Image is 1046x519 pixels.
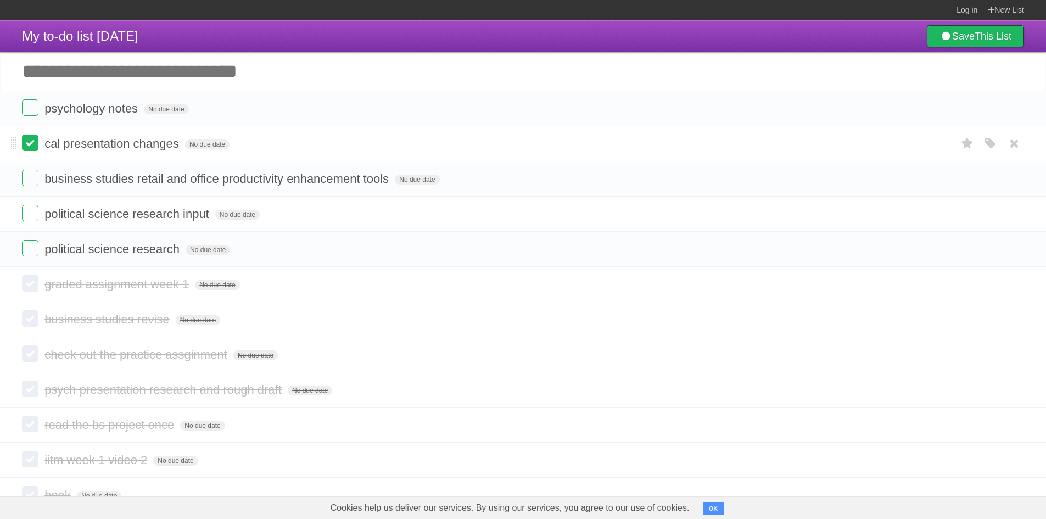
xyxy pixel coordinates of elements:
label: Done [22,486,38,503]
label: Done [22,345,38,362]
span: No due date [77,491,121,501]
span: business studies retail and office productivity enhancement tools [44,172,391,186]
span: No due date [186,245,230,255]
span: No due date [185,139,230,149]
span: No due date [180,421,225,431]
span: No due date [288,386,332,395]
span: No due date [144,104,188,114]
b: This List [975,31,1011,42]
button: OK [703,502,724,515]
span: book [44,488,74,502]
label: Done [22,99,38,116]
span: graded assignment week 1 [44,277,192,291]
label: Done [22,240,38,256]
span: No due date [395,175,439,185]
span: psych presentation research and rough draft [44,383,284,397]
span: business studies revise [44,312,172,326]
a: SaveThis List [927,25,1024,47]
span: iitm week 1 video 2 [44,453,150,467]
span: No due date [176,315,220,325]
span: political science research [44,242,182,256]
label: Done [22,170,38,186]
span: No due date [233,350,278,360]
span: check out the practice assginment [44,348,230,361]
label: Done [22,381,38,397]
label: Star task [957,135,978,153]
label: Done [22,275,38,292]
span: cal presentation changes [44,137,182,150]
span: No due date [153,456,198,466]
label: Done [22,451,38,467]
span: No due date [215,210,260,220]
span: read the bs project once [44,418,177,432]
span: My to-do list [DATE] [22,29,138,43]
span: No due date [195,280,239,290]
span: political science research input [44,207,212,221]
label: Done [22,205,38,221]
span: Cookies help us deliver our services. By using our services, you agree to our use of cookies. [320,497,701,519]
label: Done [22,416,38,432]
span: psychology notes [44,102,141,115]
label: Done [22,310,38,327]
label: Done [22,135,38,151]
